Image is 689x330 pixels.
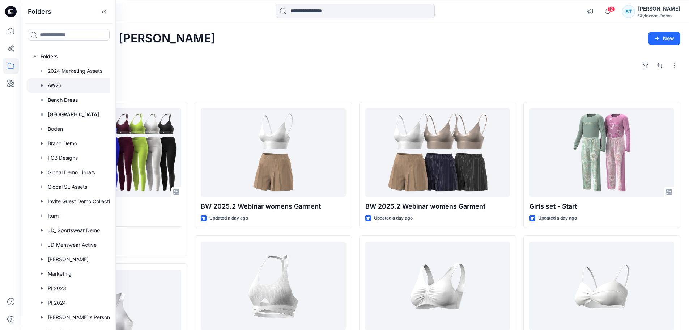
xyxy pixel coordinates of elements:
[638,4,680,13] div: [PERSON_NAME]
[365,201,510,212] p: BW 2025.2 Webinar womens Garment
[529,108,674,197] a: Girls set - Start
[538,214,577,222] p: Updated a day ago
[30,86,680,95] h4: Styles
[30,32,215,45] h2: Welcome back, [PERSON_NAME]
[365,108,510,197] a: BW 2025.2 Webinar womens Garment
[201,108,345,197] a: BW 2025.2 Webinar womens Garment
[48,96,78,104] p: Bench Dress
[209,214,248,222] p: Updated a day ago
[201,201,345,212] p: BW 2025.2 Webinar womens Garment
[48,110,99,119] p: [GEOGRAPHIC_DATA]
[529,201,674,212] p: Girls set - Start
[374,214,413,222] p: Updated a day ago
[638,13,680,18] div: Stylezone Demo
[622,5,635,18] div: ST
[648,32,680,45] button: New
[607,6,615,12] span: 12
